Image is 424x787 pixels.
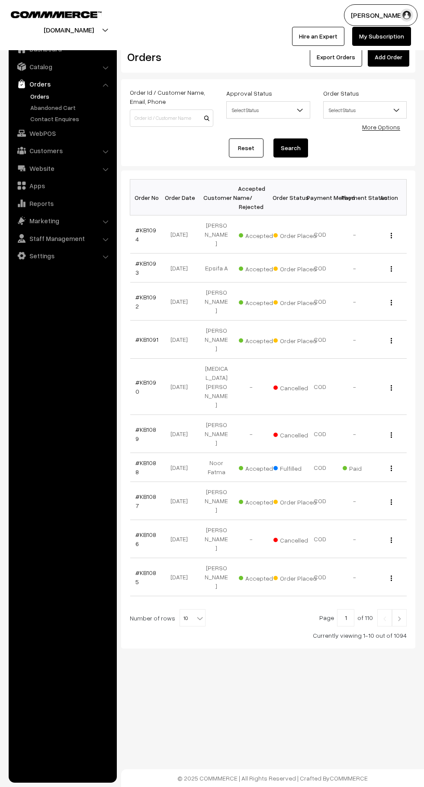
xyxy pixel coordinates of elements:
[164,520,199,558] td: [DATE]
[11,125,114,141] a: WebPOS
[164,558,199,596] td: [DATE]
[352,27,411,46] a: My Subscription
[164,180,199,215] th: Order Date
[337,415,372,453] td: -
[344,4,418,26] button: [PERSON_NAME]…
[323,101,407,119] span: Select Status
[239,495,282,507] span: Accepted
[391,432,392,438] img: Menu
[273,572,317,583] span: Order Placed
[268,180,303,215] th: Order Status
[391,300,392,305] img: Menu
[391,233,392,238] img: Menu
[337,215,372,254] td: -
[11,196,114,211] a: Reports
[164,453,199,482] td: [DATE]
[135,226,156,243] a: #KB1094
[391,385,392,391] img: Menu
[164,283,199,321] td: [DATE]
[234,415,268,453] td: -
[164,482,199,520] td: [DATE]
[273,495,317,507] span: Order Placed
[303,558,337,596] td: COD
[273,381,317,392] span: Cancelled
[199,359,234,415] td: [MEDICAL_DATA][PERSON_NAME]
[273,138,308,157] button: Search
[135,379,156,395] a: #KB1090
[273,428,317,440] span: Cancelled
[234,180,268,215] th: Accepted / Rejected
[180,610,205,627] span: 10
[239,229,282,240] span: Accepted
[337,283,372,321] td: -
[391,338,392,344] img: Menu
[135,260,156,276] a: #KB1093
[391,575,392,581] img: Menu
[164,321,199,359] td: [DATE]
[130,180,165,215] th: Order No
[337,321,372,359] td: -
[395,616,403,621] img: Right
[239,462,282,473] span: Accepted
[199,453,234,482] td: Noor Fatma
[303,180,337,215] th: Payment Method
[226,89,272,98] label: Approval Status
[135,493,156,509] a: #KB1087
[127,50,212,64] h2: Orders
[391,466,392,471] img: Menu
[303,283,337,321] td: COD
[343,462,386,473] span: Paid
[303,453,337,482] td: COD
[226,101,310,119] span: Select Status
[199,215,234,254] td: [PERSON_NAME]
[303,482,337,520] td: COD
[391,266,392,272] img: Menu
[337,482,372,520] td: -
[400,9,413,22] img: user
[28,114,114,123] a: Contact Enquires
[273,262,317,273] span: Order Placed
[199,180,234,215] th: Customer Name
[357,614,373,621] span: of 110
[199,415,234,453] td: [PERSON_NAME]
[229,138,263,157] a: Reset
[199,321,234,359] td: [PERSON_NAME]
[11,161,114,176] a: Website
[11,231,114,246] a: Staff Management
[273,533,317,545] span: Cancelled
[11,76,114,92] a: Orders
[164,359,199,415] td: [DATE]
[199,482,234,520] td: [PERSON_NAME]
[11,11,102,18] img: COMMMERCE
[323,89,359,98] label: Order Status
[135,531,156,547] a: #KB1086
[273,462,317,473] span: Fulfilled
[164,254,199,283] td: [DATE]
[319,614,334,621] span: Page
[324,103,406,118] span: Select Status
[28,103,114,112] a: Abandoned Cart
[130,614,175,623] span: Number of rows
[11,59,114,74] a: Catalog
[164,415,199,453] td: [DATE]
[135,293,156,310] a: #KB1092
[273,229,317,240] span: Order Placed
[337,254,372,283] td: -
[234,359,268,415] td: -
[28,92,114,101] a: Orders
[11,248,114,263] a: Settings
[391,537,392,543] img: Menu
[303,254,337,283] td: COD
[273,334,317,345] span: Order Placed
[135,569,156,585] a: #KB1085
[199,254,234,283] td: Epsifa A
[337,520,372,558] td: -
[310,48,362,67] button: Export Orders
[135,459,156,475] a: #KB1088
[11,178,114,193] a: Apps
[303,415,337,453] td: COD
[239,334,282,345] span: Accepted
[130,109,213,127] input: Order Id / Customer Name / Customer Email / Customer Phone
[303,215,337,254] td: COD
[130,88,213,106] label: Order Id / Customer Name, Email, Phone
